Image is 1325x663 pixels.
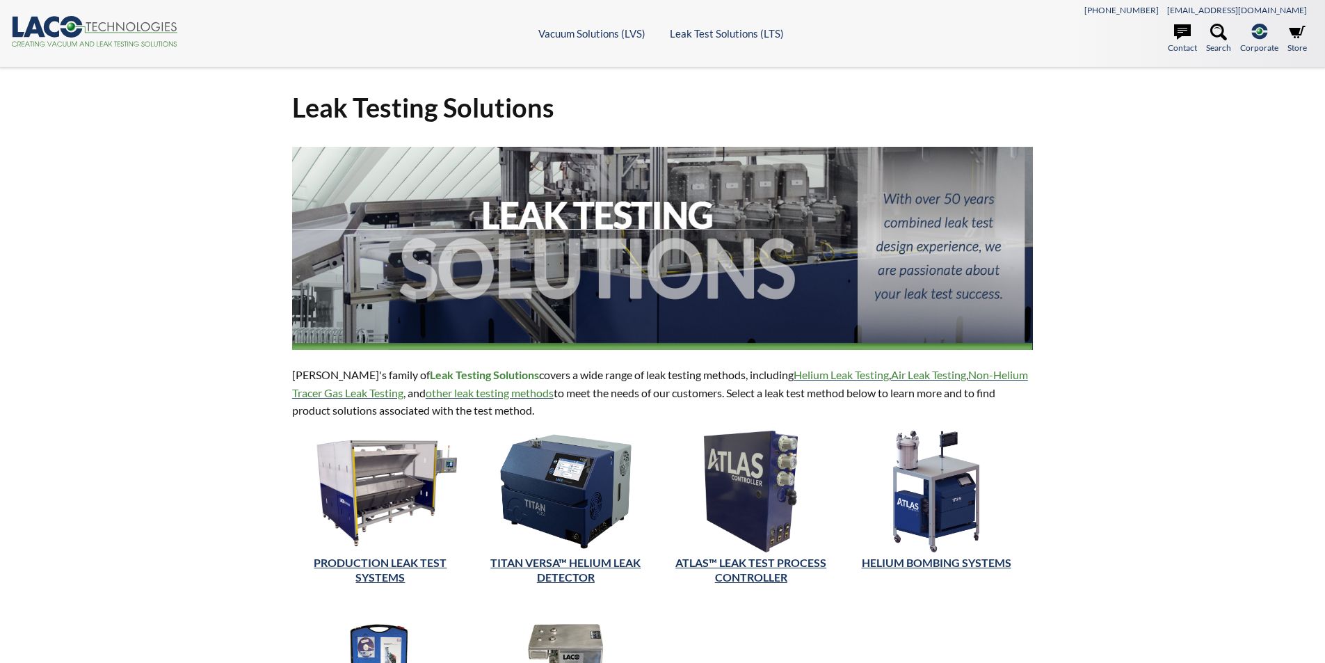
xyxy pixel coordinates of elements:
p: [PERSON_NAME]'s family of covers a wide range of leak testing methods, including , , , and to mee... [292,366,1034,420]
a: ATLAS™ Leak Test Process Controller [675,556,826,584]
a: Helium Leak Testing [794,368,889,381]
a: Non-Helium Tracer Gas Leak Testing [292,368,1028,399]
a: [PHONE_NUMBER] [1084,5,1159,15]
strong: Leak Testing Solutions [430,368,539,381]
span: Corporate [1240,41,1278,54]
a: PRODUCTION LEAK TEST SYSTEMS [314,556,447,584]
a: Search [1206,24,1231,54]
img: Production Leak Test Systems Category [292,431,469,552]
a: Vacuum Solutions (LVS) [538,27,645,40]
img: ATLAS™ Leak Test Process Controller [704,431,798,552]
a: [EMAIL_ADDRESS][DOMAIN_NAME] [1167,5,1307,15]
img: Helium Bombing System [891,431,981,552]
img: TITAN VERSA™ Helium Leak Detector [477,431,654,552]
a: Leak Test Solutions (LTS) [670,27,784,40]
a: TITAN VERSA™ Helium Leak Detector [490,556,641,584]
a: Store [1287,24,1307,54]
a: Air Leak Testing [891,368,966,381]
a: other leak testing methods [426,386,554,399]
a: Contact [1168,24,1197,54]
h1: Leak Testing Solutions [292,90,1034,125]
a: Helium Bombing Systems [862,556,1011,569]
img: Header Image: Leak Testing Solutions [292,147,1034,350]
